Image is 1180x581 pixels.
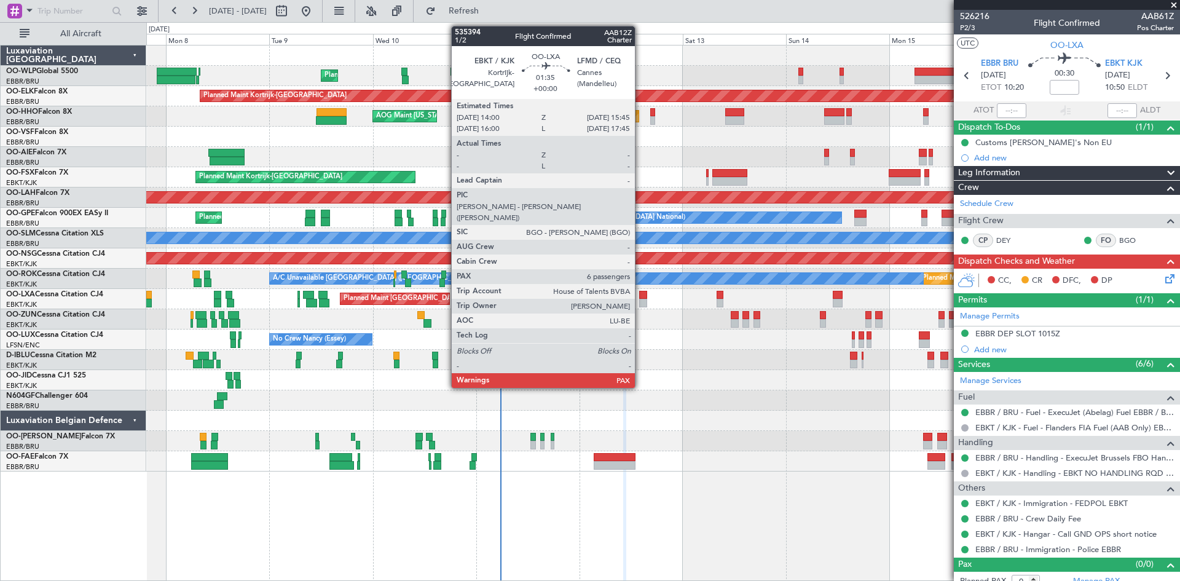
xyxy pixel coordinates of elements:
[981,58,1018,70] span: EBBR BRU
[6,392,88,400] a: N604GFChallenger 604
[6,331,35,339] span: OO-LUX
[960,375,1021,387] a: Manage Services
[476,34,580,45] div: Thu 11
[203,87,347,105] div: Planned Maint Kortrijk-[GEOGRAPHIC_DATA]
[166,34,269,45] div: Mon 8
[6,189,36,197] span: OO-LAH
[1004,82,1024,94] span: 10:20
[1137,10,1174,23] span: AAB61Z
[6,178,37,188] a: EBKT/KJK
[683,34,786,45] div: Sat 13
[958,558,972,572] span: Pax
[1050,39,1084,52] span: OO-LXA
[1136,558,1154,571] span: (0/0)
[975,422,1174,433] a: EBKT / KJK - Fuel - Flanders FIA Fuel (AAB Only) EBKT / KJK
[958,166,1020,180] span: Leg Information
[6,230,36,237] span: OO-SLM
[1136,121,1154,133] span: (1/1)
[6,77,39,86] a: EBBR/BRU
[514,107,615,125] div: Planned Maint Geneva (Cointrin)
[6,433,115,440] a: OO-[PERSON_NAME]Falcon 7X
[6,401,39,411] a: EBBR/BRU
[6,280,37,289] a: EBKT/KJK
[1119,235,1147,246] a: BGO
[975,468,1174,478] a: EBKT / KJK - Handling - EBKT NO HANDLING RQD FOR CJ
[527,148,720,166] div: Planned Maint [GEOGRAPHIC_DATA] ([GEOGRAPHIC_DATA])
[958,358,990,372] span: Services
[6,352,30,359] span: D-IBLU
[149,25,170,35] div: [DATE]
[960,198,1013,210] a: Schedule Crew
[608,208,831,227] div: Planned Maint [GEOGRAPHIC_DATA] ([GEOGRAPHIC_DATA] National)
[786,34,889,45] div: Sun 14
[479,208,685,227] div: No Crew [GEOGRAPHIC_DATA] ([GEOGRAPHIC_DATA] National)
[1136,357,1154,370] span: (6/6)
[975,453,1174,463] a: EBBR / BRU - Handling - ExecuJet Brussels FBO Handling Abelag
[998,275,1012,287] span: CC,
[1101,275,1112,287] span: DP
[958,255,1075,269] span: Dispatch Checks and Weather
[958,293,987,307] span: Permits
[6,291,103,298] a: OO-LXACessna Citation CJ4
[373,34,476,45] div: Wed 10
[997,103,1026,118] input: --:--
[6,158,39,167] a: EBBR/BRU
[6,189,69,197] a: OO-LAHFalcon 7X
[14,24,133,44] button: All Aircraft
[479,350,685,369] div: No Crew [GEOGRAPHIC_DATA] ([GEOGRAPHIC_DATA] National)
[6,462,39,472] a: EBBR/BRU
[960,23,989,33] span: P2/3
[981,69,1006,82] span: [DATE]
[269,34,372,45] div: Tue 9
[199,208,422,227] div: Planned Maint [GEOGRAPHIC_DATA] ([GEOGRAPHIC_DATA] National)
[958,481,985,496] span: Others
[974,344,1174,355] div: Add new
[6,149,66,156] a: OO-AIEFalcon 7X
[957,38,978,49] button: UTC
[958,436,993,450] span: Handling
[32,30,130,38] span: All Aircraft
[981,82,1001,94] span: ETOT
[438,7,490,15] span: Refresh
[975,407,1174,417] a: EBBR / BRU - Fuel - ExecuJet (Abelag) Fuel EBBR / BRU
[6,68,36,75] span: OO-WLP
[1105,82,1125,94] span: 10:50
[6,250,37,258] span: OO-NSG
[6,291,35,298] span: OO-LXA
[975,328,1060,339] div: EBBR DEP SLOT 1015Z
[6,271,37,278] span: OO-ROK
[1105,58,1143,70] span: EBKT KJK
[6,138,39,147] a: EBBR/BRU
[6,433,81,440] span: OO-[PERSON_NAME]
[199,168,342,186] div: Planned Maint Kortrijk-[GEOGRAPHIC_DATA]
[6,259,37,269] a: EBKT/KJK
[975,529,1157,539] a: EBKT / KJK - Hangar - Call GND OPS short notice
[6,210,108,217] a: OO-GPEFalcon 900EX EASy II
[6,453,34,460] span: OO-FAE
[974,152,1174,163] div: Add new
[6,117,39,127] a: EBBR/BRU
[6,442,39,451] a: EBBR/BRU
[1063,275,1081,287] span: DFC,
[6,271,105,278] a: OO-ROKCessna Citation CJ4
[6,97,39,106] a: EBBR/BRU
[273,330,346,349] div: No Crew Nancy (Essey)
[6,453,68,460] a: OO-FAEFalcon 7X
[6,230,104,237] a: OO-SLMCessna Citation XLS
[6,68,78,75] a: OO-WLPGlobal 5500
[6,311,37,318] span: OO-ZUN
[344,290,566,308] div: Planned Maint [GEOGRAPHIC_DATA] ([GEOGRAPHIC_DATA] National)
[6,239,39,248] a: EBBR/BRU
[996,235,1024,246] a: DEY
[958,214,1004,228] span: Flight Crew
[6,381,37,390] a: EBKT/KJK
[975,513,1081,524] a: EBBR / BRU - Crew Daily Fee
[1055,68,1074,80] span: 00:30
[6,320,37,330] a: EBKT/KJK
[6,300,37,309] a: EBKT/KJK
[324,66,388,85] div: Planned Maint Liege
[958,390,975,405] span: Fuel
[6,210,35,217] span: OO-GPE
[1096,234,1116,247] div: FO
[6,149,33,156] span: OO-AIE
